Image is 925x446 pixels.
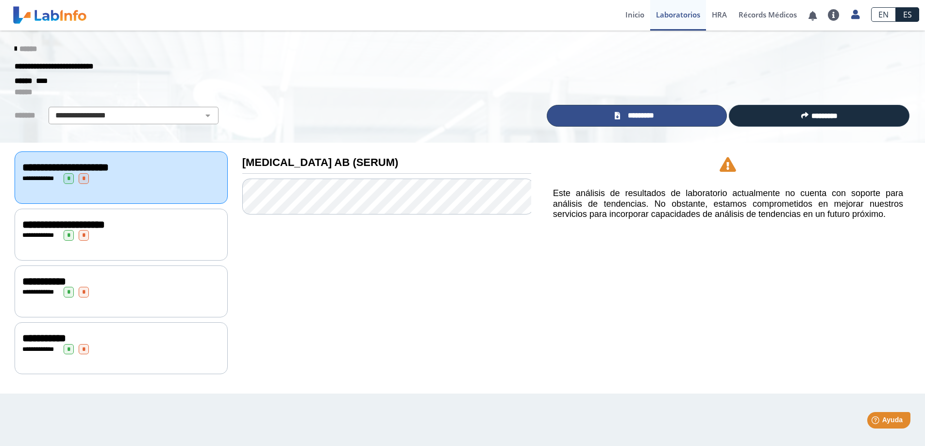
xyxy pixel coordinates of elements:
[871,7,896,22] a: EN
[896,7,919,22] a: ES
[553,188,903,220] h5: Este análisis de resultados de laboratorio actualmente no cuenta con soporte para análisis de ten...
[242,156,399,168] b: [MEDICAL_DATA] AB (SERUM)
[839,408,914,435] iframe: Help widget launcher
[712,10,727,19] span: HRA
